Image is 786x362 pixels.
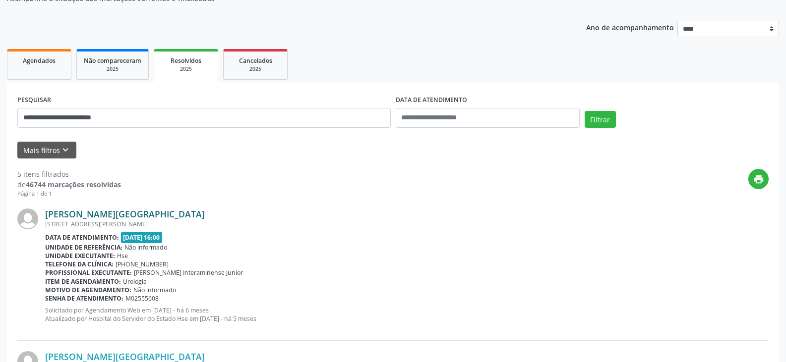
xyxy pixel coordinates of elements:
[45,286,131,294] b: Motivo de agendamento:
[45,351,205,362] a: [PERSON_NAME][GEOGRAPHIC_DATA]
[84,56,141,65] span: Não compareceram
[45,277,121,286] b: Item de agendamento:
[17,208,38,229] img: img
[17,169,121,179] div: 5 itens filtrados
[17,142,76,159] button: Mais filtroskeyboard_arrow_down
[17,179,121,190] div: de
[116,260,169,268] span: [PHONE_NUMBER]
[121,232,163,243] span: [DATE] 16:00
[45,294,123,303] b: Senha de atendimento:
[748,169,769,189] button: print
[585,111,616,128] button: Filtrar
[753,174,764,185] i: print
[45,268,132,277] b: Profissional executante:
[117,252,128,260] span: Hse
[17,190,121,198] div: Página 1 de 1
[17,93,51,108] label: PESQUISAR
[134,268,243,277] span: [PERSON_NAME] Interaminense Junior
[26,180,121,189] strong: 46744 marcações resolvidas
[125,294,159,303] span: M02555608
[60,145,71,155] i: keyboard_arrow_down
[45,220,769,228] div: [STREET_ADDRESS][PERSON_NAME]
[133,286,176,294] span: Não informado
[23,56,56,65] span: Agendados
[45,243,122,252] b: Unidade de referência:
[124,243,167,252] span: Não informado
[45,252,115,260] b: Unidade executante:
[171,56,201,65] span: Resolvidos
[45,208,205,219] a: [PERSON_NAME][GEOGRAPHIC_DATA]
[45,306,769,323] p: Solicitado por Agendamento Web em [DATE] - há 6 meses Atualizado por Hospital do Servidor do Esta...
[161,65,211,73] div: 2025
[45,233,119,242] b: Data de atendimento:
[123,277,147,286] span: Urologia
[45,260,114,268] b: Telefone da clínica:
[231,65,280,73] div: 2025
[586,21,674,33] p: Ano de acompanhamento
[396,93,467,108] label: DATA DE ATENDIMENTO
[239,56,272,65] span: Cancelados
[84,65,141,73] div: 2025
